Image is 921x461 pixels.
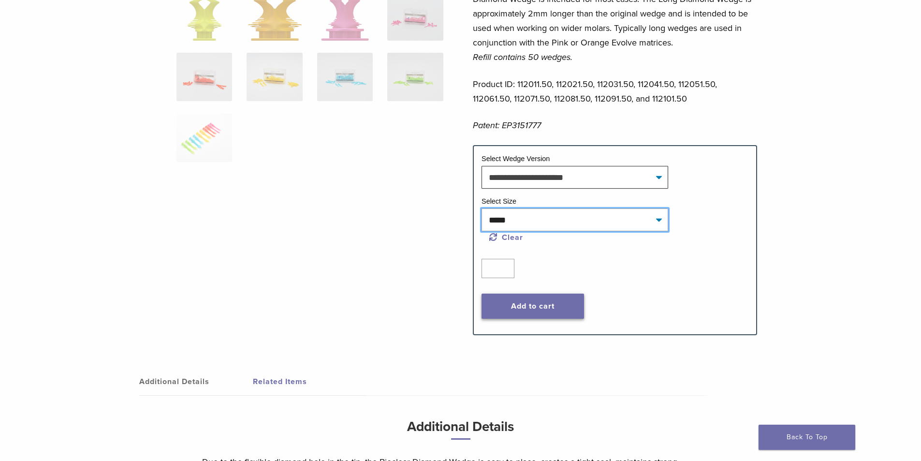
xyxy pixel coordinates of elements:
[387,53,443,101] img: Diamond Wedge and Long Diamond Wedge - Image 12
[202,415,719,447] h3: Additional Details
[759,425,855,450] a: Back To Top
[253,368,366,395] a: Related Items
[482,155,550,163] label: Select Wedge Version
[247,53,302,101] img: Diamond Wedge and Long Diamond Wedge - Image 10
[139,368,253,395] a: Additional Details
[489,233,523,242] a: Clear
[482,294,584,319] button: Add to cart
[473,52,572,62] em: Refill contains 50 wedges.
[482,197,516,205] label: Select Size
[473,77,757,106] p: Product ID: 112011.50, 112021.50, 112031.50, 112041.50, 112051.50, 112061.50, 112071.50, 112081.5...
[176,114,232,162] img: Diamond Wedge and Long Diamond Wedge - Image 13
[176,53,232,101] img: Diamond Wedge and Long Diamond Wedge - Image 9
[473,120,541,131] em: Patent: EP3151777
[317,53,373,101] img: Diamond Wedge and Long Diamond Wedge - Image 11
